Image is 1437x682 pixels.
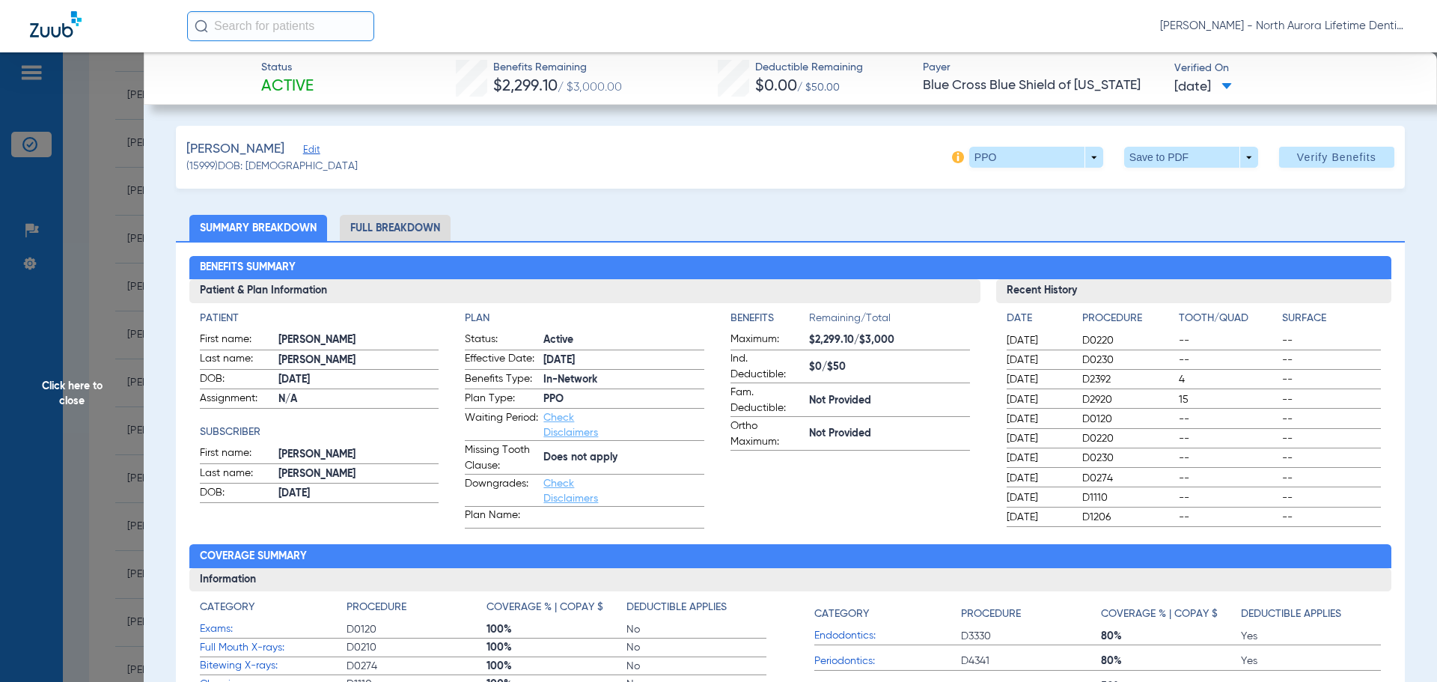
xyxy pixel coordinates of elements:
span: D2920 [1082,392,1174,407]
span: No [626,659,766,674]
span: DOB: [200,485,273,503]
h3: Patient & Plan Information [189,279,980,303]
app-breakdown-title: Date [1007,311,1070,332]
span: [DATE] [1007,412,1070,427]
app-breakdown-title: Category [814,600,961,627]
span: Endodontics: [814,628,961,644]
app-breakdown-title: Deductible Applies [1241,600,1381,627]
span: Missing Tooth Clause: [465,442,538,474]
span: [DATE] [1007,510,1070,525]
span: Does not apply [543,450,704,466]
span: D0210 [347,640,486,655]
span: Bitewing X-rays: [200,658,347,674]
span: Remaining/Total [809,311,970,332]
span: No [626,640,766,655]
span: No [626,622,766,637]
h3: Information [189,568,1392,592]
span: -- [1282,451,1381,466]
span: (15999) DOB: [DEMOGRAPHIC_DATA] [186,159,358,174]
span: D1110 [1082,490,1174,505]
span: Periodontics: [814,654,961,669]
span: Last name: [200,351,273,369]
h4: Benefits [730,311,809,326]
span: -- [1282,392,1381,407]
span: $0/$50 [809,359,970,375]
h4: Coverage % | Copay $ [486,600,603,615]
span: [DATE] [1007,353,1070,368]
span: PPO [543,392,704,407]
span: Downgrades: [465,476,538,506]
app-breakdown-title: Tooth/Quad [1179,311,1278,332]
span: -- [1179,431,1278,446]
span: 80% [1101,654,1241,669]
h4: Procedure [347,600,406,615]
span: D2392 [1082,372,1174,387]
h4: Surface [1282,311,1381,326]
h4: Tooth/Quad [1179,311,1278,326]
span: -- [1282,353,1381,368]
app-breakdown-title: Coverage % | Copay $ [1101,600,1241,627]
span: Plan Name: [465,508,538,528]
img: Zuub Logo [30,11,82,37]
span: [DATE] [1174,78,1232,97]
span: First name: [200,332,273,350]
span: 80% [1101,629,1241,644]
span: / $50.00 [797,82,840,93]
app-breakdown-title: Procedure [347,600,486,621]
span: 15 [1179,392,1278,407]
li: Summary Breakdown [189,215,327,241]
span: $2,299.10 [493,79,558,94]
h4: Plan [465,311,704,326]
span: [DATE] [1007,392,1070,407]
span: [PERSON_NAME] [278,466,439,482]
span: -- [1179,490,1278,505]
span: -- [1179,471,1278,486]
span: [DATE] [1007,451,1070,466]
span: -- [1282,490,1381,505]
button: Verify Benefits [1279,147,1394,168]
span: Benefits Remaining [493,60,622,76]
span: D4341 [961,654,1101,669]
button: PPO [969,147,1103,168]
span: Edit [303,144,317,159]
span: Ind. Deductible: [730,351,804,383]
span: Waiting Period: [465,410,538,440]
h4: Procedure [961,606,1021,622]
span: -- [1282,431,1381,446]
span: [PERSON_NAME] [186,140,284,159]
a: Check Disclaimers [543,412,598,438]
span: Fam. Deductible: [730,385,804,416]
span: Last name: [200,466,273,484]
span: [DATE] [1007,372,1070,387]
span: Active [543,332,704,348]
span: D0230 [1082,451,1174,466]
app-breakdown-title: Deductible Applies [626,600,766,621]
app-breakdown-title: Surface [1282,311,1381,332]
span: [DATE] [1007,333,1070,348]
span: D0230 [1082,353,1174,368]
app-breakdown-title: Benefits [730,311,809,332]
span: Status: [465,332,538,350]
span: Yes [1241,654,1381,669]
a: Check Disclaimers [543,478,598,504]
li: Full Breakdown [340,215,451,241]
span: 100% [486,659,626,674]
app-breakdown-title: Procedure [961,600,1101,627]
span: [DATE] [543,353,704,368]
span: Yes [1241,629,1381,644]
span: Deductible Remaining [755,60,863,76]
span: -- [1282,372,1381,387]
span: Plan Type: [465,391,538,409]
span: -- [1179,510,1278,525]
span: D0274 [1082,471,1174,486]
h4: Date [1007,311,1070,326]
h4: Deductible Applies [1241,606,1341,622]
button: Save to PDF [1124,147,1258,168]
h4: Coverage % | Copay $ [1101,606,1218,622]
span: 4 [1179,372,1278,387]
app-breakdown-title: Coverage % | Copay $ [486,600,626,621]
span: D1206 [1082,510,1174,525]
span: D0120 [347,622,486,637]
span: Exams: [200,621,347,637]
